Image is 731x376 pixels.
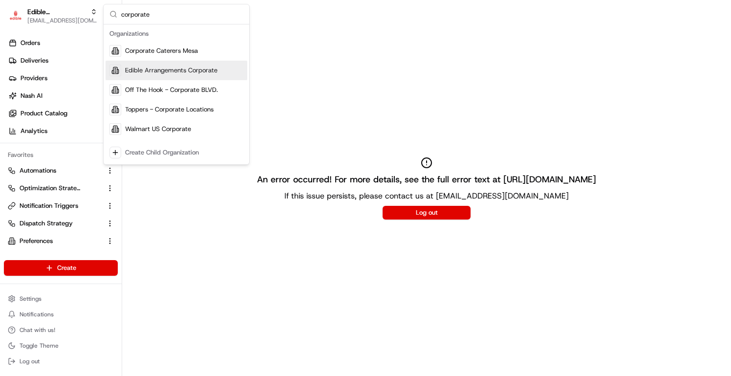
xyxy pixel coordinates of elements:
a: Automations [8,166,102,175]
button: Notifications [4,308,118,321]
button: Automations [4,163,118,178]
h2: An error occurred! For more details, see the full error text at [URL][DOMAIN_NAME] [257,173,596,186]
button: Log out [4,354,118,368]
div: 💻 [83,143,90,151]
a: Optimization Strategy [8,184,102,193]
a: Orders [4,35,122,51]
span: Product Catalog [21,109,67,118]
p: If this issue persists, please contact us at [EMAIL_ADDRESS][DOMAIN_NAME] [284,190,569,202]
a: Preferences [8,237,102,245]
div: Start new chat [33,93,160,103]
button: Edible Arrangements CorporateEdible Arrangements Corporate[EMAIL_ADDRESS][DOMAIN_NAME] [4,4,101,27]
span: Providers [21,74,47,83]
div: Suggestions [104,24,249,164]
button: Edible Arrangements Corporate [27,7,86,17]
a: Deliveries [4,53,122,68]
span: Preferences [20,237,53,245]
span: API Documentation [92,142,157,152]
span: Walmart US Corporate [125,125,191,133]
a: Notification Triggers [8,201,102,210]
span: Notifications [20,310,54,318]
button: Create [4,260,118,276]
span: Log out [20,357,40,365]
button: Log out [383,206,471,220]
span: Notification Triggers [20,201,78,210]
a: Powered byPylon [69,165,118,173]
button: Start new chat [166,96,178,108]
span: Optimization Strategy [20,184,81,193]
span: Deliveries [21,56,48,65]
a: 📗Knowledge Base [6,138,79,155]
span: Knowledge Base [20,142,75,152]
a: Dispatch Strategy [8,219,102,228]
span: Edible Arrangements Corporate [125,66,217,75]
button: Optimization Strategy [4,180,118,196]
input: Clear [25,63,161,73]
div: Create Child Organization [125,148,199,157]
span: Settings [20,295,42,303]
button: Chat with us! [4,323,118,337]
span: Analytics [21,127,47,135]
span: Pylon [97,166,118,173]
a: Product Catalog [4,106,122,121]
img: Nash [10,10,29,29]
div: Favorites [4,147,118,163]
div: 📗 [10,143,18,151]
a: Nash AI [4,88,122,104]
a: 💻API Documentation [79,138,161,155]
span: Toggle Theme [20,342,59,350]
button: Toggle Theme [4,339,118,353]
button: Dispatch Strategy [4,216,118,231]
div: We're available if you need us! [33,103,124,111]
span: Create [57,264,76,272]
button: Preferences [4,233,118,249]
input: Search... [121,4,243,24]
span: Toppers - Corporate Locations [125,105,214,114]
img: Edible Arrangements Corporate [8,9,23,23]
span: Off The Hook - Corporate BLVD. [125,86,218,94]
span: Chat with us! [20,326,55,334]
span: Orders [21,39,40,47]
button: Settings [4,292,118,306]
a: Providers [4,70,122,86]
span: Dispatch Strategy [20,219,73,228]
span: Nash AI [21,91,43,100]
button: Notification Triggers [4,198,118,214]
button: [EMAIL_ADDRESS][DOMAIN_NAME] [27,17,97,24]
span: Corporate Caterers Mesa [125,46,198,55]
span: Automations [20,166,56,175]
a: Analytics [4,123,122,139]
div: Organizations [106,26,247,41]
img: 1736555255976-a54dd68f-1ca7-489b-9aae-adbdc363a1c4 [10,93,27,111]
p: Welcome 👋 [10,39,178,55]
